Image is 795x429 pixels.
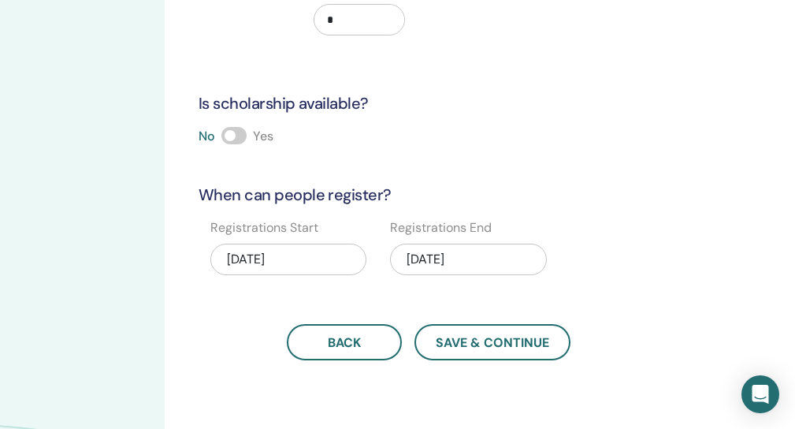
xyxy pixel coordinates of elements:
h3: Is scholarship available? [189,92,668,114]
span: Save & Continue [436,334,549,351]
span: Yes [253,128,273,144]
div: [DATE] [210,244,366,275]
label: Registrations Start [210,218,318,237]
span: No [199,128,215,144]
div: [DATE] [390,244,546,275]
button: Back [287,324,402,360]
button: Save & Continue [414,324,570,360]
label: Registrations End [390,218,492,237]
span: Back [328,334,361,351]
h3: When can people register? [189,184,668,206]
div: Open Intercom Messenger [741,375,779,413]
